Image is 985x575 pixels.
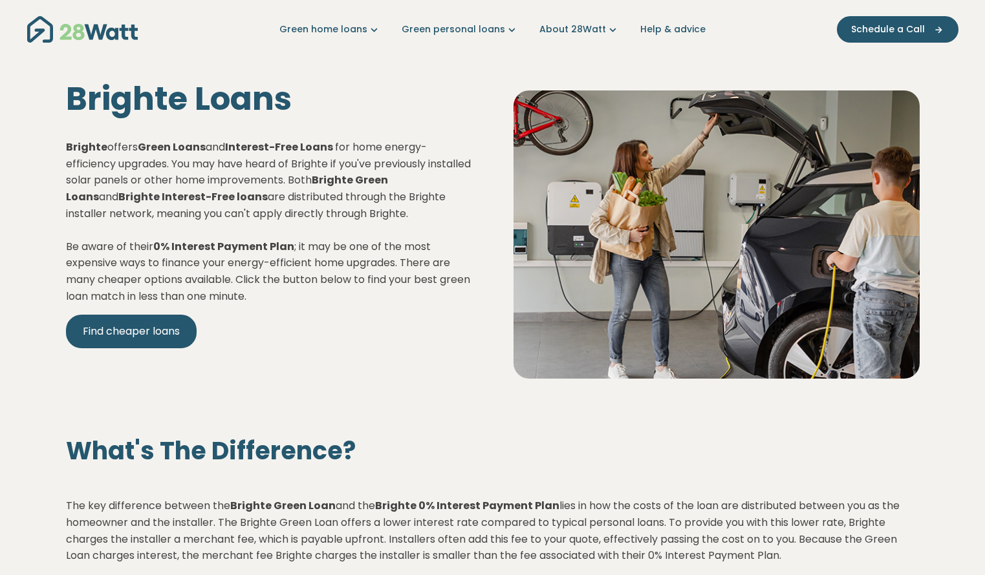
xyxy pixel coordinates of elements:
a: Green home loans [279,23,381,36]
span: Schedule a Call [851,23,925,36]
p: offers and for home energy-efficiency upgrades. You may have heard of Brighte if you've previousl... [66,139,472,304]
a: About 28Watt [539,23,620,36]
img: 28Watt [27,16,138,43]
strong: 0% Interest Payment Plan [153,239,294,254]
a: Help & advice [640,23,706,36]
strong: Brighte 0% Interest Payment Plan [375,498,559,513]
p: The key difference between the and the lies in how the costs of the loan are distributed between ... [66,497,920,563]
a: Find cheaper loans [66,315,197,348]
h2: What's The Difference? [66,436,920,466]
strong: Green Loans [138,140,206,154]
strong: Brighte [66,140,107,154]
h1: Brighte Loans [66,79,472,118]
nav: Main navigation [27,13,958,46]
button: Schedule a Call [837,16,958,43]
strong: Brighte Green Loan [230,498,336,513]
strong: Brighte Interest-Free loans [118,189,268,204]
a: Green personal loans [402,23,519,36]
strong: Interest-Free Loans [225,140,333,154]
